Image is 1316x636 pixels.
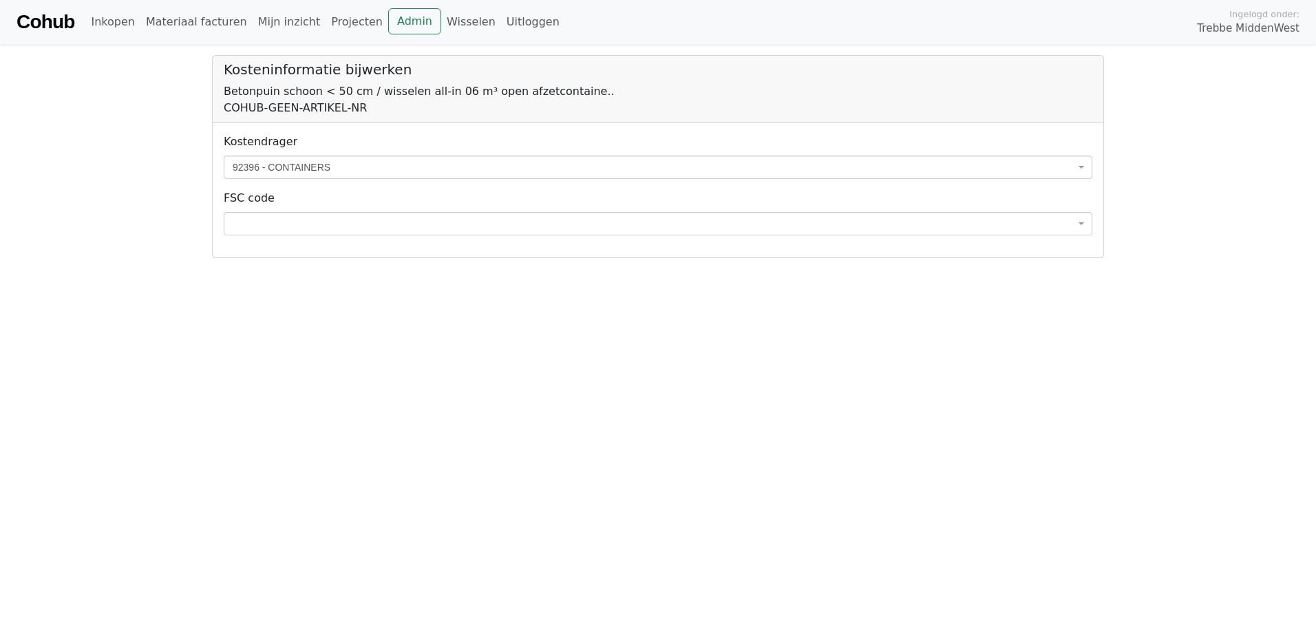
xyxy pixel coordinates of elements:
[224,156,1092,179] span: 92396 - CONTAINERS
[1197,21,1299,36] span: Trebbe MiddenWest
[326,8,388,36] a: Projecten
[224,61,1092,78] h5: Kosteninformatie bijwerken
[17,6,74,39] a: Cohub
[140,8,253,36] a: Materiaal facturen
[224,134,297,150] label: Kostendrager
[224,100,1092,116] div: COHUB-GEEN-ARTIKEL-NR
[233,160,1075,174] span: 92396 - CONTAINERS
[85,8,140,36] a: Inkopen
[441,8,501,36] a: Wisselen
[1229,8,1299,21] span: Ingelogd onder:
[388,8,441,34] a: Admin
[224,190,275,206] label: FSC code
[253,8,326,36] a: Mijn inzicht
[224,83,1092,100] div: Betonpuin schoon < 50 cm / wisselen all-in 06 m³ open afzetcontaine..
[501,8,565,36] a: Uitloggen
